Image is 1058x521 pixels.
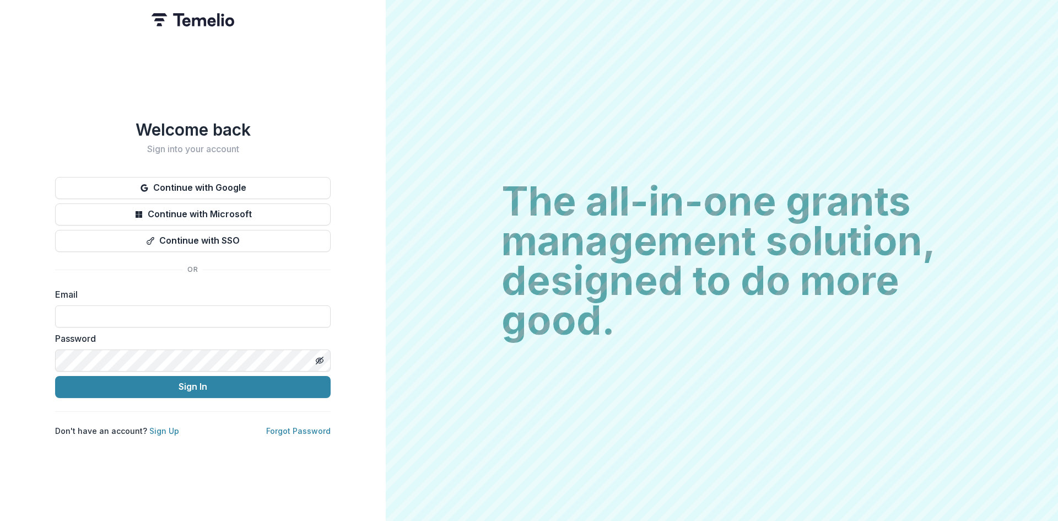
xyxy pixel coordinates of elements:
img: Temelio [152,13,234,26]
h2: Sign into your account [55,144,331,154]
label: Email [55,288,324,301]
h1: Welcome back [55,120,331,139]
p: Don't have an account? [55,425,179,437]
button: Continue with Microsoft [55,203,331,225]
button: Toggle password visibility [311,352,328,369]
button: Continue with SSO [55,230,331,252]
label: Password [55,332,324,345]
button: Sign In [55,376,331,398]
button: Continue with Google [55,177,331,199]
a: Sign Up [149,426,179,436]
a: Forgot Password [266,426,331,436]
